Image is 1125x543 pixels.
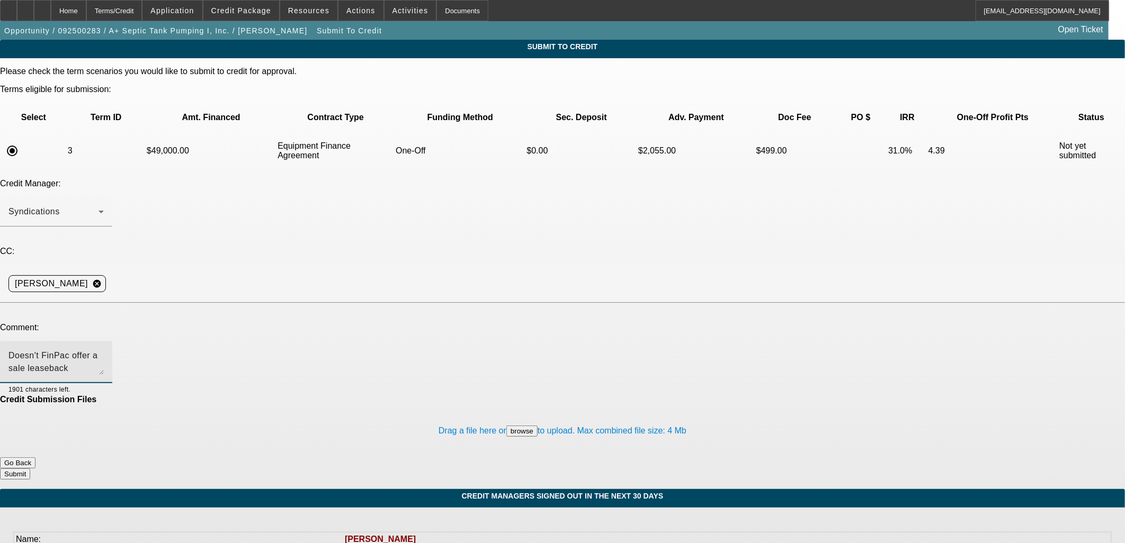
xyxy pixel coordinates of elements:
[928,146,1057,156] p: 4.39
[1059,141,1123,160] p: Not yet submitted
[314,21,385,40] button: Submit To Credit
[4,26,308,35] span: Opportunity / 092500283 / A+ Septic Tank Pumping I, Inc. / [PERSON_NAME]
[8,42,1117,51] span: Submit To Credit
[396,146,524,156] p: One-Off
[278,113,394,122] p: Contract Type
[2,113,66,122] p: Select
[526,146,636,156] p: $0.00
[888,146,926,156] p: 31.0%
[396,113,524,122] p: Funding Method
[385,1,436,21] button: Activities
[142,1,202,21] button: Application
[835,113,886,122] p: PO $
[8,492,1117,500] span: Credit Managers Signed Out In The Next 30 days
[346,6,376,15] span: Actions
[392,6,428,15] span: Activities
[288,6,329,15] span: Resources
[928,113,1057,122] p: One-Off Profit Pts
[756,113,833,122] p: Doc Fee
[68,146,145,156] p: 3
[1054,21,1108,39] a: Open Ticket
[888,113,926,122] p: IRR
[203,1,279,21] button: Credit Package
[278,141,394,160] p: Equipment Finance Agreement
[338,1,383,21] button: Actions
[211,6,271,15] span: Credit Package
[526,113,636,122] p: Sec. Deposit
[8,207,60,216] span: Syndications
[638,146,754,156] p: $2,055.00
[150,6,194,15] span: Application
[68,113,145,122] p: Term ID
[8,383,70,395] mat-hint: 1901 characters left.
[638,113,754,122] p: Adv. Payment
[15,277,88,290] span: [PERSON_NAME]
[1059,113,1123,122] p: Status
[317,26,382,35] span: Submit To Credit
[280,1,337,21] button: Resources
[506,426,538,437] button: browse
[88,279,106,288] mat-icon: cancel
[147,146,275,156] p: $49,000.00
[147,113,275,122] p: Amt. Financed
[756,146,833,156] p: $499.00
